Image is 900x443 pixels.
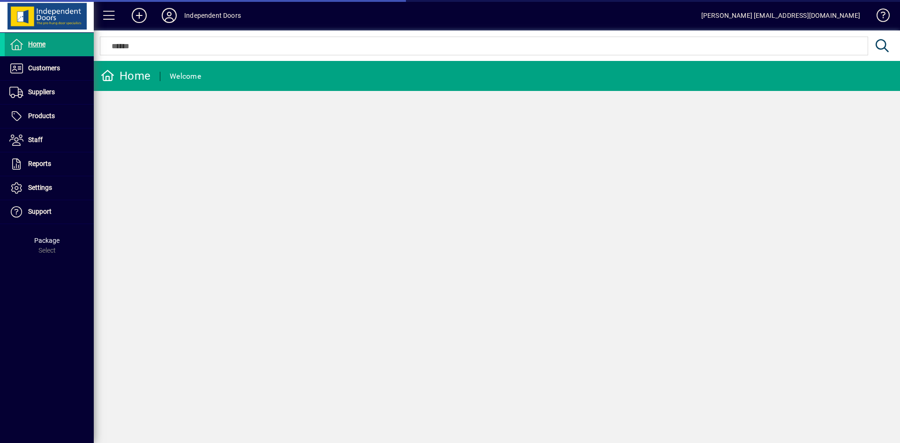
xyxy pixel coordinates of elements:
[28,184,52,191] span: Settings
[28,64,60,72] span: Customers
[870,2,888,32] a: Knowledge Base
[170,69,201,84] div: Welcome
[124,7,154,24] button: Add
[28,136,43,143] span: Staff
[184,8,241,23] div: Independent Doors
[701,8,860,23] div: [PERSON_NAME] [EMAIL_ADDRESS][DOMAIN_NAME]
[5,57,94,80] a: Customers
[34,237,60,244] span: Package
[28,88,55,96] span: Suppliers
[5,152,94,176] a: Reports
[28,160,51,167] span: Reports
[5,105,94,128] a: Products
[5,128,94,152] a: Staff
[154,7,184,24] button: Profile
[5,176,94,200] a: Settings
[5,200,94,224] a: Support
[28,40,45,48] span: Home
[28,112,55,120] span: Products
[28,208,52,215] span: Support
[5,81,94,104] a: Suppliers
[101,68,150,83] div: Home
